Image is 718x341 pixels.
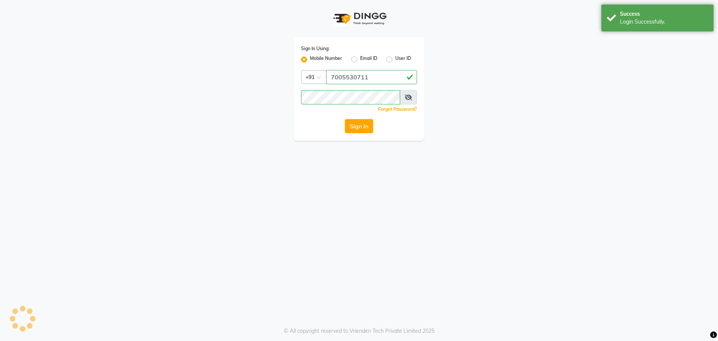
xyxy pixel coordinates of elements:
input: Username [301,90,400,104]
label: User ID [395,55,411,64]
button: Sign In [345,119,373,133]
a: Forgot Password? [378,106,417,112]
div: Login Successfully. [620,18,708,26]
input: Username [326,70,417,84]
img: logo1.svg [329,7,389,30]
label: Email ID [360,55,377,64]
div: Success [620,10,708,18]
label: Sign In Using: [301,45,329,52]
label: Mobile Number [310,55,342,64]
